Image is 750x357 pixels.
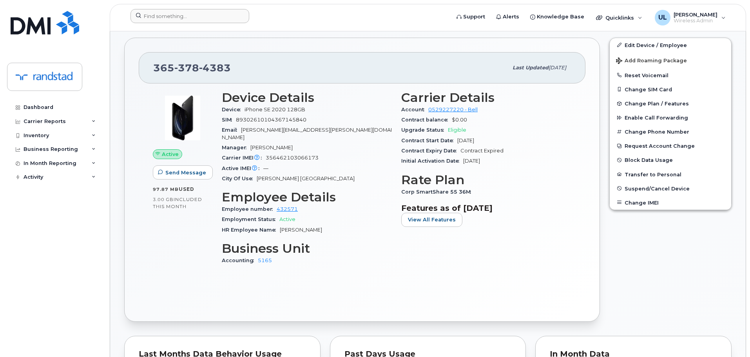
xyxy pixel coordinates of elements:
[674,18,717,24] span: Wireless Admin
[153,197,174,202] span: 3.00 GB
[250,145,293,150] span: [PERSON_NAME]
[222,127,241,133] span: Email
[408,216,456,223] span: View All Features
[222,91,392,105] h3: Device Details
[463,158,480,164] span: [DATE]
[222,216,279,222] span: Employment Status
[525,9,590,25] a: Knowledge Base
[610,82,731,96] button: Change SIM Card
[401,203,571,213] h3: Features as of [DATE]
[159,94,206,141] img: image20231002-3703462-2fle3a.jpeg
[153,62,231,74] span: 365
[153,165,213,179] button: Send Message
[674,11,717,18] span: [PERSON_NAME]
[457,138,474,143] span: [DATE]
[491,9,525,25] a: Alerts
[610,139,731,153] button: Request Account Change
[401,138,457,143] span: Contract Start Date
[428,107,478,112] a: 0529227220 - Bell
[222,190,392,204] h3: Employee Details
[245,107,305,112] span: iPhone SE 2020 128GB
[610,196,731,210] button: Change IMEI
[179,186,194,192] span: used
[222,176,257,181] span: City Of Use
[263,165,268,171] span: —
[279,216,295,222] span: Active
[222,155,266,161] span: Carrier IMEI
[222,127,392,140] span: [PERSON_NAME][EMAIL_ADDRESS][PERSON_NAME][DOMAIN_NAME]
[222,241,392,256] h3: Business Unit
[277,206,298,212] a: 432571
[153,196,202,209] span: included this month
[591,10,648,25] div: Quicklinks
[610,125,731,139] button: Change Phone Number
[401,189,475,195] span: Corp SmartShare 55 36M
[199,62,231,74] span: 4383
[610,38,731,52] a: Edit Device / Employee
[625,185,690,191] span: Suspend/Cancel Device
[236,117,306,123] span: 89302610104367145840
[610,111,731,125] button: Enable Call Forwarding
[610,52,731,68] button: Add Roaming Package
[222,107,245,112] span: Device
[258,257,272,263] a: 5165
[513,65,549,71] span: Last updated
[162,150,179,158] span: Active
[463,13,485,21] span: Support
[257,176,355,181] span: [PERSON_NAME] [GEOGRAPHIC_DATA]
[448,127,466,133] span: Eligible
[610,153,731,167] button: Block Data Usage
[610,68,731,82] button: Reset Voicemail
[165,169,206,176] span: Send Message
[503,13,519,21] span: Alerts
[451,9,491,25] a: Support
[130,9,249,23] input: Find something...
[153,187,179,192] span: 97.87 MB
[460,148,504,154] span: Contract Expired
[658,13,667,22] span: UL
[616,58,687,65] span: Add Roaming Package
[280,227,322,233] span: [PERSON_NAME]
[401,107,428,112] span: Account
[222,165,263,171] span: Active IMEI
[401,213,462,227] button: View All Features
[549,65,566,71] span: [DATE]
[266,155,319,161] span: 356462103066173
[605,14,634,21] span: Quicklinks
[610,167,731,181] button: Transfer to Personal
[401,158,463,164] span: Initial Activation Date
[610,181,731,196] button: Suspend/Cancel Device
[649,10,731,25] div: Uraib Lakhani
[625,101,689,107] span: Change Plan / Features
[222,206,277,212] span: Employee number
[401,148,460,154] span: Contract Expiry Date
[222,257,258,263] span: Accounting
[174,62,199,74] span: 378
[222,145,250,150] span: Manager
[452,117,467,123] span: $0.00
[537,13,584,21] span: Knowledge Base
[222,227,280,233] span: HR Employee Name
[222,117,236,123] span: SIM
[401,173,571,187] h3: Rate Plan
[401,117,452,123] span: Contract balance
[401,91,571,105] h3: Carrier Details
[401,127,448,133] span: Upgrade Status
[625,115,688,121] span: Enable Call Forwarding
[610,96,731,111] button: Change Plan / Features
